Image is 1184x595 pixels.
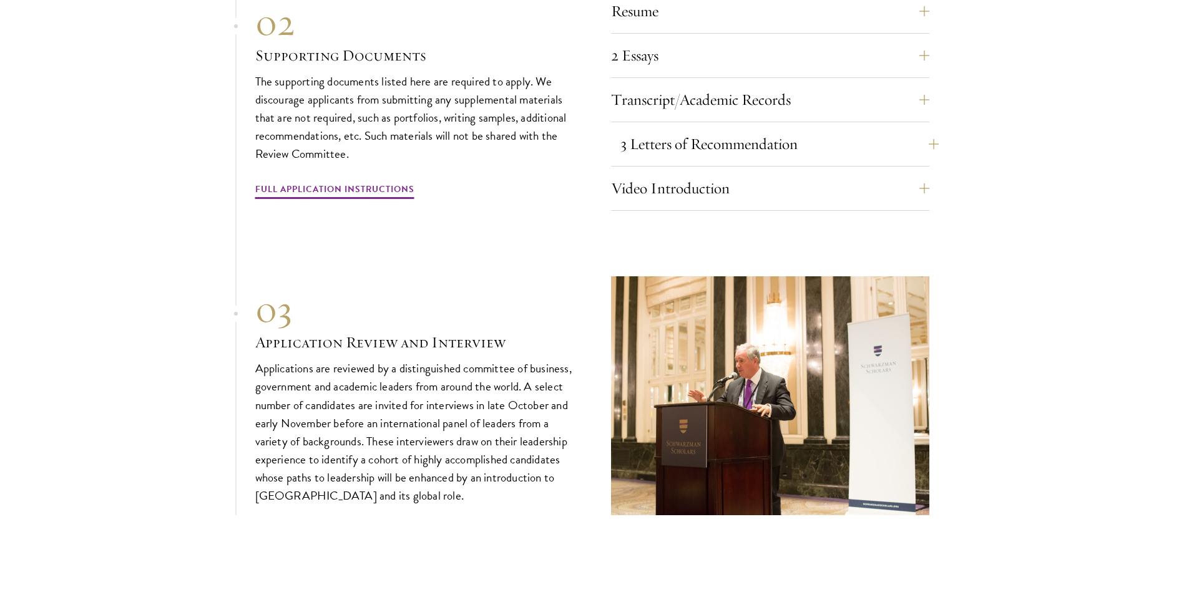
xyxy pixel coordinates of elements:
[255,45,574,66] h3: Supporting Documents
[611,85,929,115] button: Transcript/Academic Records
[611,41,929,70] button: 2 Essays
[611,173,929,203] button: Video Introduction
[620,129,939,159] button: 3 Letters of Recommendation
[255,332,574,353] h3: Application Review and Interview
[255,181,414,201] a: Full Application Instructions
[255,287,574,332] div: 03
[255,72,574,163] p: The supporting documents listed here are required to apply. We discourage applicants from submitt...
[255,359,574,505] p: Applications are reviewed by a distinguished committee of business, government and academic leade...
